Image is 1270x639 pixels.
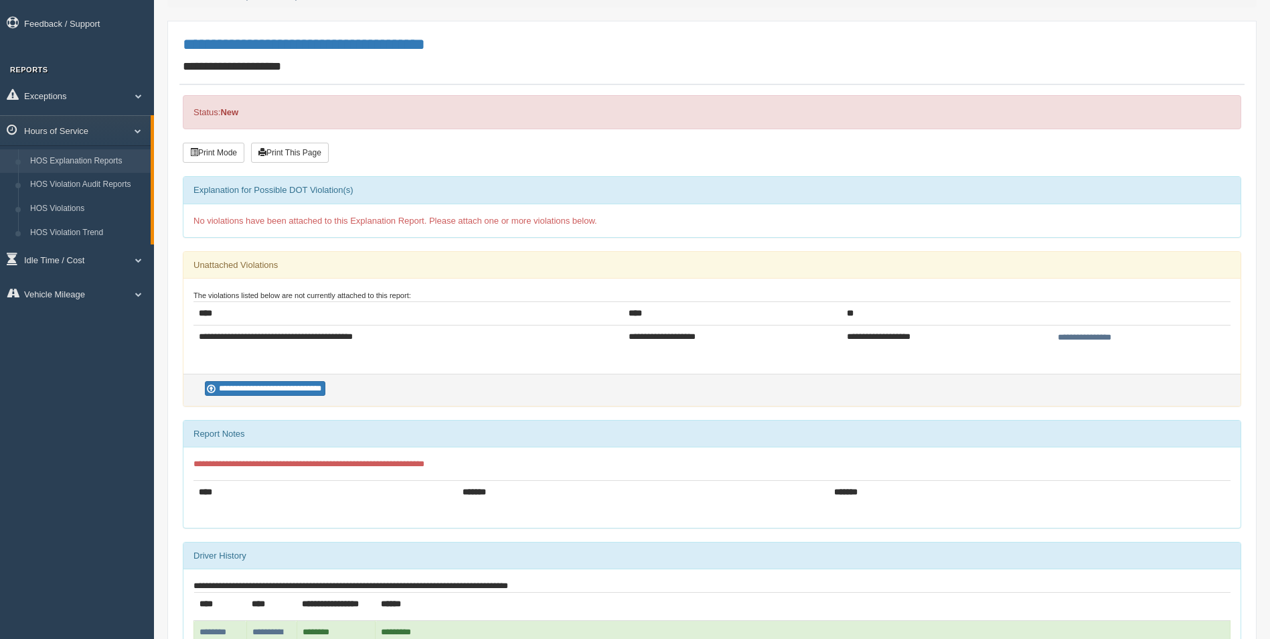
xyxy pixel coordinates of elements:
[251,143,329,163] button: Print This Page
[183,143,244,163] button: Print Mode
[24,197,151,221] a: HOS Violations
[24,173,151,197] a: HOS Violation Audit Reports
[24,221,151,245] a: HOS Violation Trend
[183,421,1241,447] div: Report Notes
[24,149,151,173] a: HOS Explanation Reports
[183,177,1241,204] div: Explanation for Possible DOT Violation(s)
[193,291,411,299] small: The violations listed below are not currently attached to this report:
[183,543,1241,569] div: Driver History
[220,107,238,117] strong: New
[193,216,597,226] span: No violations have been attached to this Explanation Report. Please attach one or more violations...
[183,95,1241,129] div: Status:
[183,252,1241,279] div: Unattached Violations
